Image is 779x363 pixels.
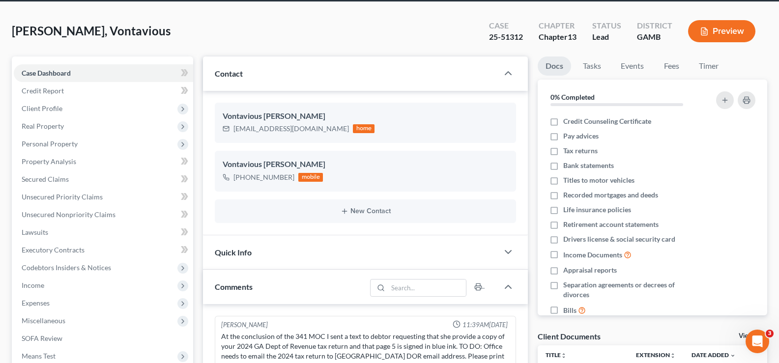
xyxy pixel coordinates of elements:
[22,316,65,325] span: Miscellaneous
[592,31,621,43] div: Lead
[563,146,598,156] span: Tax returns
[22,334,62,342] span: SOFA Review
[233,124,349,134] div: [EMAIL_ADDRESS][DOMAIN_NAME]
[568,32,577,41] span: 13
[563,175,635,185] span: Titles to motor vehicles
[563,250,622,260] span: Income Documents
[233,172,294,182] div: [PHONE_NUMBER]
[22,281,44,289] span: Income
[22,263,111,272] span: Codebtors Insiders & Notices
[613,56,652,76] a: Events
[539,31,577,43] div: Chapter
[22,157,76,166] span: Property Analysis
[223,159,508,170] div: Vontavious [PERSON_NAME]
[298,173,323,182] div: mobile
[14,206,193,223] a: Unsecured Nonpriority Claims
[692,351,736,359] a: Date Added expand_more
[14,153,193,170] a: Property Analysis
[14,330,193,347] a: SOFA Review
[691,56,726,76] a: Timer
[14,188,193,206] a: Unsecured Priority Claims
[223,111,508,122] div: Vontavious [PERSON_NAME]
[563,234,675,244] span: Drivers license & social security card
[22,104,62,112] span: Client Profile
[550,93,595,101] strong: 0% Completed
[22,140,78,148] span: Personal Property
[546,351,567,359] a: Titleunfold_more
[22,352,56,360] span: Means Test
[538,331,601,341] div: Client Documents
[563,265,617,275] span: Appraisal reports
[14,82,193,100] a: Credit Report
[353,124,375,133] div: home
[22,122,64,130] span: Real Property
[592,20,621,31] div: Status
[656,56,687,76] a: Fees
[739,333,763,339] a: View All
[22,86,64,95] span: Credit Report
[22,299,50,307] span: Expenses
[215,69,243,78] span: Contact
[563,280,701,300] span: Separation agreements or decrees of divorces
[22,193,103,201] span: Unsecured Priority Claims
[22,69,71,77] span: Case Dashboard
[636,351,676,359] a: Extensionunfold_more
[637,20,672,31] div: District
[563,190,658,200] span: Recorded mortgages and deeds
[563,306,577,315] span: Bills
[539,20,577,31] div: Chapter
[766,330,774,337] span: 3
[22,246,85,254] span: Executory Contracts
[538,56,571,76] a: Docs
[563,131,599,141] span: Pay advices
[215,248,252,257] span: Quick Info
[462,320,508,330] span: 11:39AM[DATE]
[563,205,631,215] span: Life insurance policies
[489,31,523,43] div: 25-51312
[688,20,755,42] button: Preview
[14,64,193,82] a: Case Dashboard
[561,353,567,359] i: unfold_more
[563,220,659,229] span: Retirement account statements
[14,170,193,188] a: Secured Claims
[489,20,523,31] div: Case
[670,353,676,359] i: unfold_more
[22,175,69,183] span: Secured Claims
[223,207,508,215] button: New Contact
[563,116,651,126] span: Credit Counseling Certificate
[215,282,253,291] span: Comments
[563,161,614,170] span: Bank statements
[575,56,609,76] a: Tasks
[730,353,736,359] i: expand_more
[22,210,115,219] span: Unsecured Nonpriority Claims
[388,279,466,296] input: Search...
[22,228,48,236] span: Lawsuits
[637,31,672,43] div: GAMB
[221,320,268,330] div: [PERSON_NAME]
[12,24,171,38] span: [PERSON_NAME], Vontavious
[14,241,193,259] a: Executory Contracts
[14,223,193,241] a: Lawsuits
[746,330,769,353] iframe: Intercom live chat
